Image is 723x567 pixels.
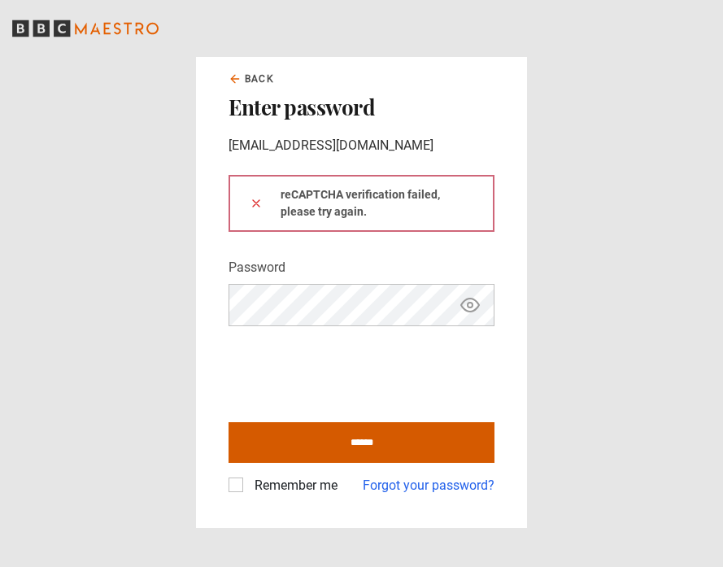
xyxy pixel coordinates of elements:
[363,476,494,495] a: Forgot your password?
[248,476,338,495] label: Remember me
[229,258,285,277] label: Password
[229,175,494,232] div: reCAPTCHA verification failed, please try again.
[456,291,484,320] button: Show password
[245,72,274,86] span: Back
[229,136,494,155] p: [EMAIL_ADDRESS][DOMAIN_NAME]
[12,16,159,41] svg: BBC Maestro
[229,339,476,403] iframe: reCAPTCHA
[229,72,274,86] a: Back
[229,93,494,122] h2: Enter password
